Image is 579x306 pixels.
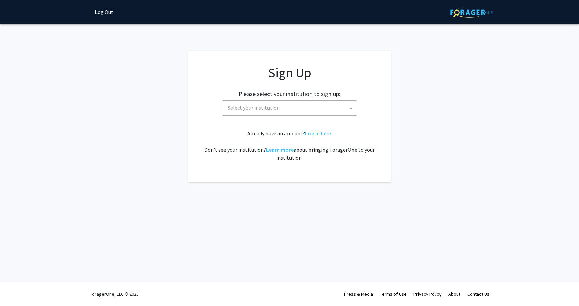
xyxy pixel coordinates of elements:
span: Select your institution [225,101,357,115]
div: ForagerOne, LLC © 2025 [90,282,139,306]
div: Already have an account? . Don't see your institution? about bringing ForagerOne to your institut... [201,129,378,162]
span: Select your institution [228,104,280,111]
a: About [448,291,460,297]
a: Contact Us [467,291,489,297]
a: Privacy Policy [413,291,442,297]
a: Learn more about bringing ForagerOne to your institution [266,146,294,153]
a: Terms of Use [380,291,407,297]
h1: Sign Up [201,64,378,81]
a: Press & Media [344,291,373,297]
a: Log in here [305,130,331,137]
h2: Please select your institution to sign up: [239,90,340,98]
span: Select your institution [222,100,357,116]
img: ForagerOne Logo [450,7,493,18]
